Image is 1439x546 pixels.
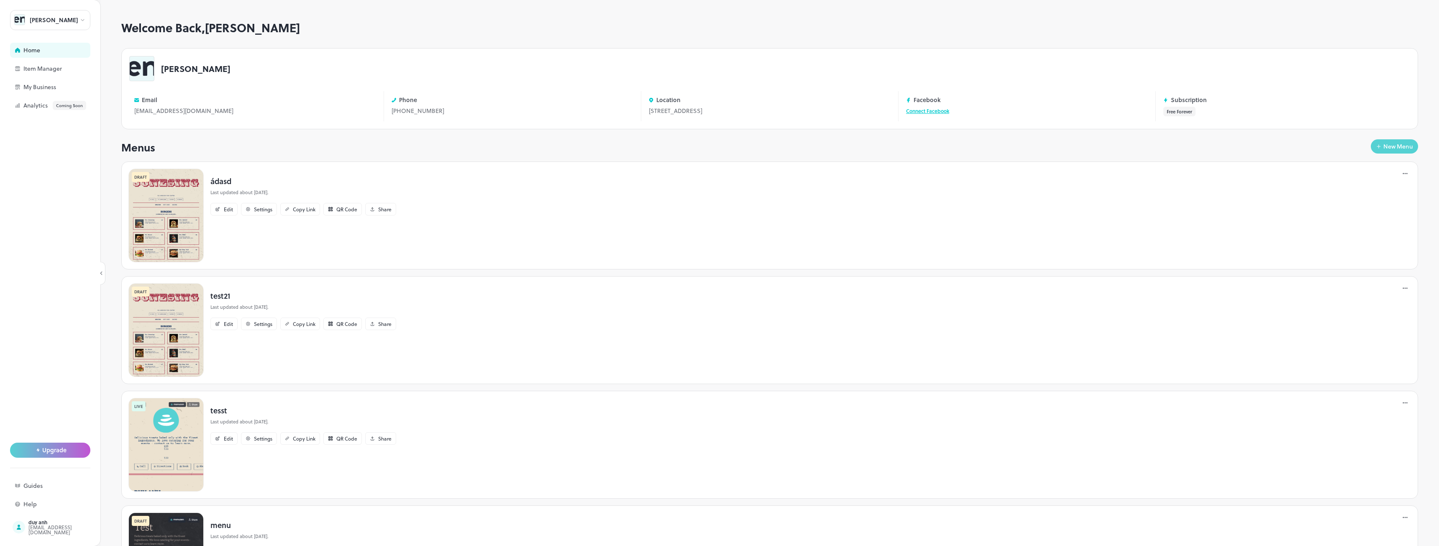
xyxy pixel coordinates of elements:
p: Menus [121,139,155,155]
div: Guides [23,483,107,489]
a: Connect Facebook [906,107,949,115]
div: QR Code [336,436,357,441]
img: Thumbnail-Long-Card.jpg [128,283,204,377]
p: Email [142,97,157,103]
div: DRAFT [132,287,149,297]
div: Copy Link [293,207,315,212]
p: Location [656,97,681,103]
span: Upgrade [42,447,67,454]
p: menu [210,519,396,531]
button: New Menu [1371,139,1418,154]
div: My Business [23,84,107,90]
p: Last updated about [DATE]. [210,418,396,426]
div: Settings [254,207,272,212]
img: avatar [130,56,154,81]
div: DRAFT [132,516,149,526]
div: Settings [254,321,272,326]
img: avatar [15,15,25,25]
div: QR Code [336,321,357,326]
div: Coming Soon [53,101,86,110]
img: 1674026340164qmgiwdpwns.png [128,398,204,492]
p: tesst [210,405,396,416]
div: LIVE [132,401,146,411]
div: Settings [254,436,272,441]
div: duy anh [28,520,107,525]
div: Share [378,207,392,212]
div: DRAFT [132,172,149,182]
div: Share [378,321,392,326]
div: Edit [224,207,233,212]
div: QR Code [336,207,357,212]
p: [PERSON_NAME] [161,64,230,73]
p: test21 [210,290,396,301]
div: [PHONE_NUMBER] [392,106,633,115]
div: [STREET_ADDRESS] [649,106,891,115]
button: Free Forever [1163,107,1196,116]
div: [PERSON_NAME] [30,17,78,23]
p: Last updated about [DATE]. [210,304,396,311]
p: Last updated about [DATE]. [210,533,396,540]
div: Home [23,47,107,53]
div: Copy Link [293,436,315,441]
img: Thumbnail-Long-Card.jpg [128,169,204,262]
div: [EMAIL_ADDRESS][DOMAIN_NAME] [28,525,107,535]
p: Last updated about [DATE]. [210,189,396,196]
div: [EMAIL_ADDRESS][DOMAIN_NAME] [134,106,376,115]
div: Share [378,436,392,441]
div: Analytics [23,101,107,110]
h1: Welcome Back, [PERSON_NAME] [121,21,1418,35]
div: Copy Link [293,321,315,326]
p: ádasd [210,175,396,187]
p: Facebook [914,97,941,103]
div: New Menu [1383,144,1413,149]
div: Edit [224,436,233,441]
div: Item Manager [23,66,107,72]
p: Phone [399,97,417,103]
div: Help [23,501,107,507]
p: Subscription [1171,97,1207,103]
div: Edit [224,321,233,326]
